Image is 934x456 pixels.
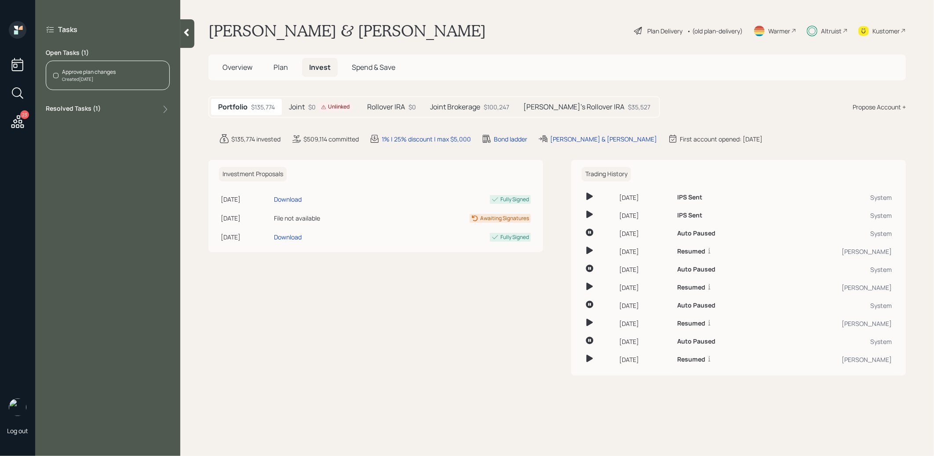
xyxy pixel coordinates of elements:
div: $100,247 [484,102,509,112]
div: System [775,229,892,238]
div: [DATE] [620,247,671,256]
h6: IPS Sent [678,212,703,219]
h6: Auto Paused [678,266,716,273]
div: [DATE] [221,232,270,242]
div: File not available [274,214,383,223]
h6: Trading History [582,167,631,181]
div: [DATE] [620,283,671,292]
div: Warmer [768,26,790,36]
label: Resolved Tasks ( 1 ) [46,104,101,115]
img: treva-nostdahl-headshot.png [9,398,26,416]
div: [DATE] [221,214,270,223]
div: Unlinked [321,103,350,111]
div: Fully Signed [500,233,529,241]
span: Plan [274,62,288,72]
span: Spend & Save [352,62,395,72]
h6: Auto Paused [678,302,716,309]
div: $0 [308,102,353,112]
div: $0 [409,102,416,112]
div: [PERSON_NAME] [775,283,892,292]
h6: Resumed [678,248,706,255]
h1: [PERSON_NAME] & [PERSON_NAME] [208,21,486,40]
div: Approve plan changes [62,68,116,76]
div: Bond ladder [494,134,527,144]
div: Awaiting Signatures [480,214,529,222]
div: 1% | 25% discount | max $5,000 [382,134,471,144]
div: [PERSON_NAME] & [PERSON_NAME] [550,134,657,144]
span: Overview [223,62,252,72]
div: $35,527 [628,102,650,112]
div: 23 [20,110,29,119]
div: [PERSON_NAME] [775,319,892,328]
h6: IPS Sent [678,194,703,201]
div: Plan Delivery [647,26,682,36]
h5: [PERSON_NAME]'s Rollover IRA [523,103,624,111]
div: [DATE] [620,301,671,310]
div: Created [DATE] [62,76,116,83]
div: [DATE] [221,195,270,204]
div: System [775,337,892,346]
div: [PERSON_NAME] [775,355,892,364]
div: [DATE] [620,211,671,220]
h6: Resumed [678,356,706,363]
h6: Auto Paused [678,230,716,237]
div: Fully Signed [500,195,529,203]
div: • (old plan-delivery) [687,26,743,36]
span: Invest [309,62,331,72]
h6: Resumed [678,320,706,327]
div: [PERSON_NAME] [775,247,892,256]
div: [DATE] [620,193,671,202]
h5: Joint Brokerage [430,103,480,111]
div: [DATE] [620,265,671,274]
div: System [775,193,892,202]
div: $135,774 invested [231,134,281,144]
div: Propose Account + [853,102,906,112]
div: System [775,301,892,310]
h6: Auto Paused [678,338,716,345]
div: [DATE] [620,319,671,328]
div: Kustomer [872,26,900,36]
div: [DATE] [620,229,671,238]
div: $135,774 [251,102,275,112]
div: Log out [7,427,28,435]
div: [DATE] [620,337,671,346]
div: System [775,265,892,274]
div: $509,114 committed [303,134,359,144]
div: Altruist [821,26,842,36]
h5: Portfolio [218,103,248,111]
label: Open Tasks ( 1 ) [46,48,170,57]
div: System [775,211,892,220]
h6: Investment Proposals [219,167,287,181]
h5: Rollover IRA [367,103,405,111]
div: Download [274,232,302,242]
div: First account opened: [DATE] [680,134,763,144]
h5: Joint [289,103,305,111]
div: Download [274,195,302,204]
div: [DATE] [620,355,671,364]
h6: Resumed [678,284,706,291]
label: Tasks [58,25,77,34]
